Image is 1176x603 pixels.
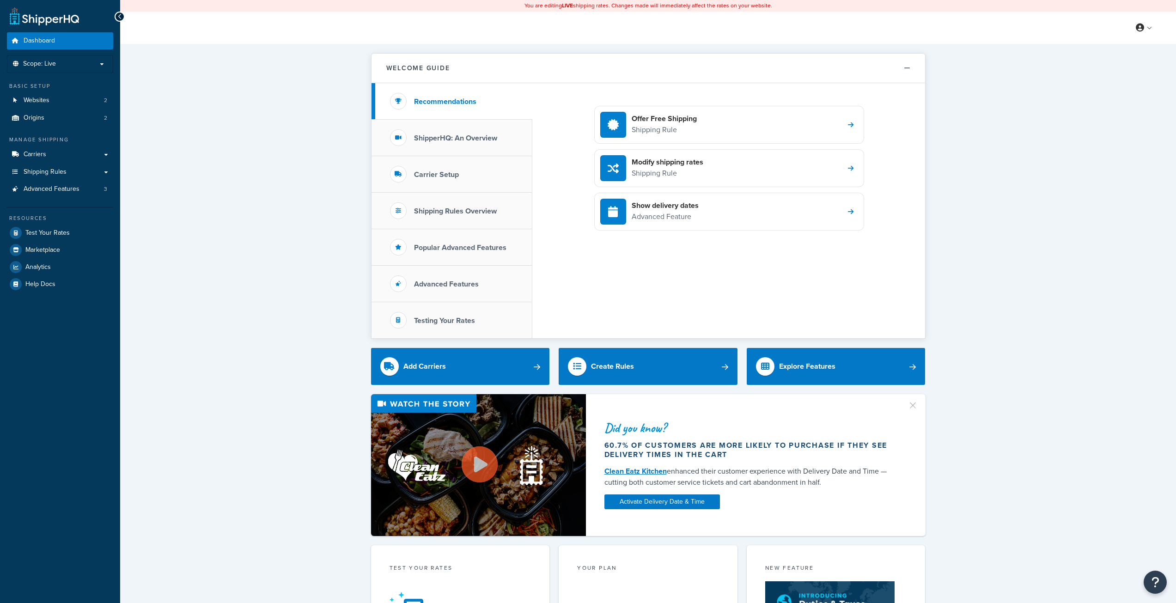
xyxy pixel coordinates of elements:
a: Analytics [7,259,113,275]
span: Shipping Rules [24,168,67,176]
span: Origins [24,114,44,122]
div: Did you know? [604,421,896,434]
div: 60.7% of customers are more likely to purchase if they see delivery times in the cart [604,441,896,459]
li: Websites [7,92,113,109]
a: Activate Delivery Date & Time [604,494,720,509]
h4: Offer Free Shipping [632,114,697,124]
h3: Testing Your Rates [414,317,475,325]
li: Advanced Features [7,181,113,198]
span: Analytics [25,263,51,271]
img: Video thumbnail [371,394,586,536]
div: New Feature [765,564,907,574]
div: Resources [7,214,113,222]
h3: ShipperHQ: An Overview [414,134,497,142]
h3: Advanced Features [414,280,479,288]
h3: Recommendations [414,97,476,106]
span: 2 [104,97,107,104]
p: Shipping Rule [632,124,697,136]
li: Origins [7,110,113,127]
span: Marketplace [25,246,60,254]
h4: Modify shipping rates [632,157,703,167]
div: Basic Setup [7,82,113,90]
div: enhanced their customer experience with Delivery Date and Time — cutting both customer service ti... [604,466,896,488]
span: 2 [104,114,107,122]
button: Open Resource Center [1144,571,1167,594]
h3: Shipping Rules Overview [414,207,497,215]
span: Websites [24,97,49,104]
p: Shipping Rule [632,167,703,179]
a: Explore Features [747,348,926,385]
p: Advanced Feature [632,211,699,223]
div: Create Rules [591,360,634,373]
span: Advanced Features [24,185,79,193]
div: Your Plan [577,564,719,574]
a: Shipping Rules [7,164,113,181]
span: Carriers [24,151,46,158]
a: Clean Eatz Kitchen [604,466,667,476]
a: Dashboard [7,32,113,49]
h4: Show delivery dates [632,201,699,211]
h3: Popular Advanced Features [414,244,506,252]
h2: Welcome Guide [386,65,450,72]
span: Dashboard [24,37,55,45]
span: Test Your Rates [25,229,70,237]
a: Create Rules [559,348,737,385]
a: Help Docs [7,276,113,292]
a: Test Your Rates [7,225,113,241]
a: Add Carriers [371,348,550,385]
button: Welcome Guide [372,54,925,83]
a: Advanced Features3 [7,181,113,198]
a: Websites2 [7,92,113,109]
span: 3 [104,185,107,193]
div: Explore Features [779,360,835,373]
a: Carriers [7,146,113,163]
div: Test your rates [390,564,531,574]
h3: Carrier Setup [414,171,459,179]
a: Marketplace [7,242,113,258]
a: Origins2 [7,110,113,127]
b: LIVE [562,1,573,10]
span: Help Docs [25,280,55,288]
div: Add Carriers [403,360,446,373]
div: Manage Shipping [7,136,113,144]
span: Scope: Live [23,60,56,68]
